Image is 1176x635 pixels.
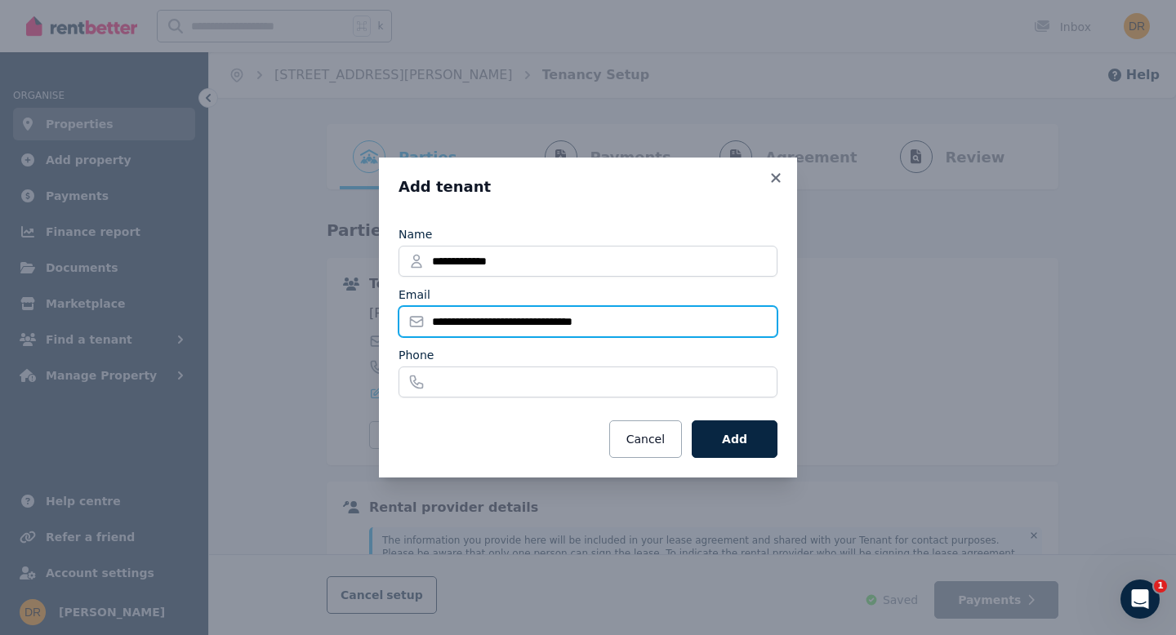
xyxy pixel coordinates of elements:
button: Cancel [609,420,682,458]
button: Add [692,420,777,458]
h3: Add tenant [399,177,777,197]
label: Phone [399,347,434,363]
iframe: Intercom live chat [1120,579,1160,619]
span: 1 [1154,579,1167,593]
label: Name [399,226,432,242]
label: Email [399,286,430,303]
